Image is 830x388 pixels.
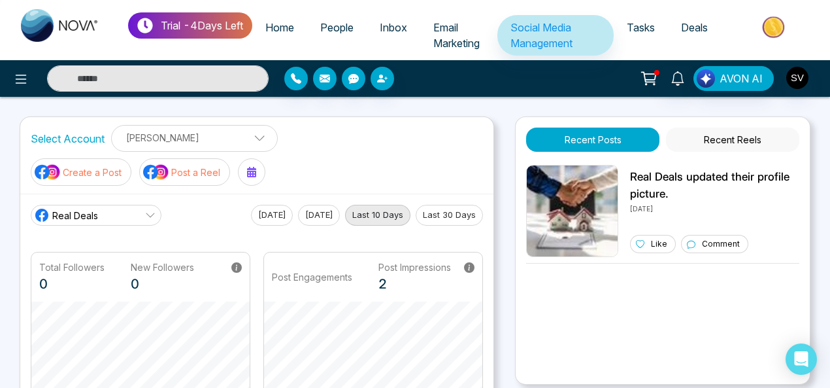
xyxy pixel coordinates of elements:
p: Total Followers [39,260,105,274]
p: Post Impressions [378,260,451,274]
p: [DATE] [630,202,799,214]
p: [PERSON_NAME] [120,127,269,149]
button: Recent Reels [666,128,799,152]
button: social-media-iconCreate a Post [31,158,131,186]
button: [DATE] [251,205,293,226]
span: Social Media Management [510,21,573,50]
a: Social Media Management [497,15,614,56]
img: User Avatar [786,67,808,89]
button: Recent Posts [526,128,659,152]
div: Open Intercom Messenger [786,344,817,375]
button: social-media-iconPost a Reel [139,158,230,186]
button: [DATE] [298,205,340,226]
p: Like [651,238,667,250]
span: Real Deals [52,209,98,222]
span: People [320,21,354,34]
span: Deals [681,21,708,34]
p: Post a Reel [171,166,220,179]
a: Home [252,15,307,40]
img: social-media-icon [35,164,61,181]
label: Select Account [31,131,105,147]
p: 0 [39,274,105,294]
span: Email Marketing [433,21,480,50]
p: Create a Post [63,166,122,179]
a: People [307,15,367,40]
a: Tasks [614,15,668,40]
p: Trial - 4 Days Left [161,18,243,33]
p: 0 [131,274,194,294]
span: Tasks [627,21,655,34]
span: Inbox [380,21,407,34]
span: Home [265,21,294,34]
a: Inbox [367,15,420,40]
p: Comment [702,238,740,250]
button: AVON AI [693,66,774,91]
a: Deals [668,15,721,40]
img: social-media-icon [143,164,169,181]
img: Unable to load img. [526,165,618,257]
p: New Followers [131,260,194,274]
button: Last 10 Days [345,205,410,226]
p: 2 [378,274,451,294]
a: Email Marketing [420,15,497,56]
img: Nova CRM Logo [21,9,99,42]
button: Last 30 Days [416,205,483,226]
p: Post Engagements [272,270,352,284]
img: Market-place.gif [727,12,822,42]
img: Lead Flow [697,69,715,88]
span: AVON AI [720,71,763,86]
p: Real Deals updated their profile picture. [630,169,799,202]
